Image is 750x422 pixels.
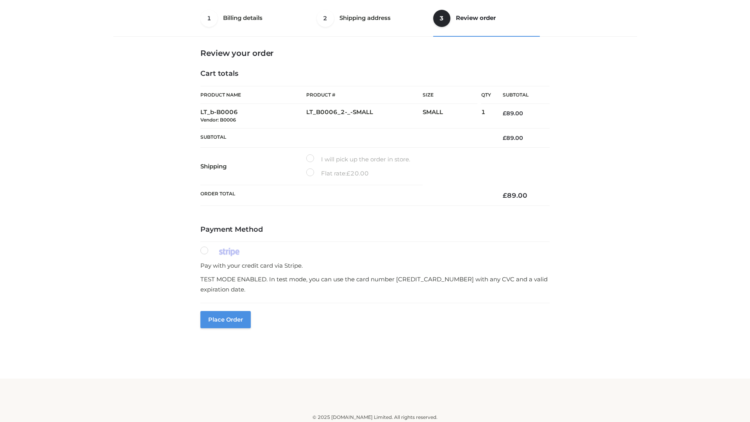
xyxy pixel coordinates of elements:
td: LT_b-B0006 [200,104,306,129]
label: I will pick up the order in store. [306,154,410,165]
th: Shipping [200,148,306,185]
bdi: 20.00 [346,170,369,177]
span: £ [503,110,506,117]
h4: Payment Method [200,225,550,234]
p: TEST MODE ENABLED. In test mode, you can use the card number [CREDIT_CARD_NUMBER] with any CVC an... [200,274,550,294]
span: £ [503,191,507,199]
th: Order Total [200,185,491,206]
th: Size [423,86,477,104]
th: Subtotal [200,128,491,147]
th: Product Name [200,86,306,104]
th: Product # [306,86,423,104]
bdi: 89.00 [503,191,527,199]
td: SMALL [423,104,481,129]
button: Place order [200,311,251,328]
bdi: 89.00 [503,134,523,141]
span: £ [503,134,506,141]
h4: Cart totals [200,70,550,78]
th: Qty [481,86,491,104]
bdi: 89.00 [503,110,523,117]
span: £ [346,170,350,177]
small: Vendor: B0006 [200,117,236,123]
td: 1 [481,104,491,129]
p: Pay with your credit card via Stripe. [200,261,550,271]
div: © 2025 [DOMAIN_NAME] Limited. All rights reserved. [116,413,634,421]
label: Flat rate: [306,168,369,179]
th: Subtotal [491,86,550,104]
td: LT_B0006_2-_-SMALL [306,104,423,129]
h3: Review your order [200,48,550,58]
